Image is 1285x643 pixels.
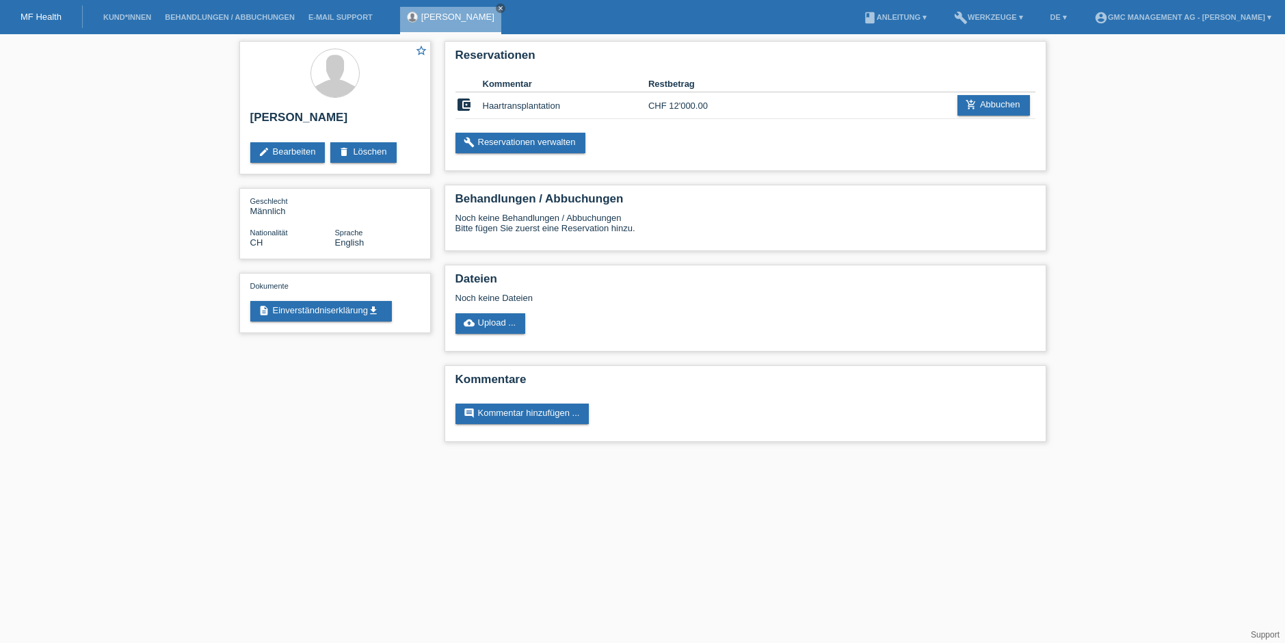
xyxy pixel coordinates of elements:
[483,92,648,119] td: Haartransplantation
[250,196,335,216] div: Männlich
[648,92,731,119] td: CHF 12'000.00
[464,408,475,419] i: comment
[250,237,263,248] span: Schweiz
[1044,13,1074,21] a: DE ▾
[21,12,62,22] a: MF Health
[259,305,269,316] i: description
[863,11,877,25] i: book
[368,305,379,316] i: get_app
[1094,11,1108,25] i: account_circle
[455,373,1035,393] h2: Kommentare
[455,192,1035,213] h2: Behandlungen / Abbuchungen
[464,317,475,328] i: cloud_upload
[158,13,302,21] a: Behandlungen / Abbuchungen
[455,213,1035,244] div: Noch keine Behandlungen / Abbuchungen Bitte fügen Sie zuerst eine Reservation hinzu.
[335,237,365,248] span: English
[335,228,363,237] span: Sprache
[455,96,472,113] i: account_balance_wallet
[497,5,504,12] i: close
[415,44,427,59] a: star_border
[954,11,968,25] i: build
[421,12,494,22] a: [PERSON_NAME]
[464,137,475,148] i: build
[455,272,1035,293] h2: Dateien
[250,301,392,321] a: descriptionEinverständniserklärungget_app
[330,142,396,163] a: deleteLöschen
[250,197,288,205] span: Geschlecht
[250,142,326,163] a: editBearbeiten
[259,146,269,157] i: edit
[250,111,420,131] h2: [PERSON_NAME]
[415,44,427,57] i: star_border
[957,95,1030,116] a: add_shopping_cartAbbuchen
[947,13,1030,21] a: buildWerkzeuge ▾
[483,76,648,92] th: Kommentar
[648,76,731,92] th: Restbetrag
[1087,13,1278,21] a: account_circleGMC Management AG - [PERSON_NAME] ▾
[455,49,1035,69] h2: Reservationen
[856,13,933,21] a: bookAnleitung ▾
[96,13,158,21] a: Kund*innen
[496,3,505,13] a: close
[455,293,873,303] div: Noch keine Dateien
[1251,630,1280,640] a: Support
[250,282,289,290] span: Dokumente
[302,13,380,21] a: E-Mail Support
[339,146,349,157] i: delete
[966,99,977,110] i: add_shopping_cart
[455,313,526,334] a: cloud_uploadUpload ...
[455,133,585,153] a: buildReservationen verwalten
[250,228,288,237] span: Nationalität
[455,404,589,424] a: commentKommentar hinzufügen ...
